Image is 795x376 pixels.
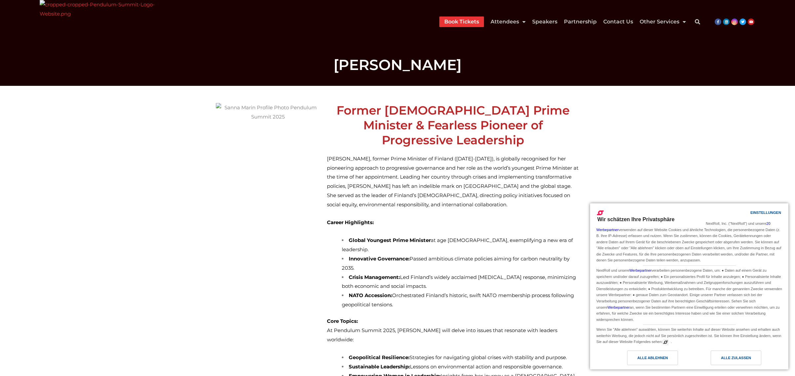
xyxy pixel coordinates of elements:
a: Other Services [640,17,686,27]
span: at age [DEMOGRAPHIC_DATA], exemplifying a new era of leadership. [342,237,573,253]
div: Search [691,15,704,28]
nav: Menu [439,17,686,27]
span: Strategies for navigating global crises with stability and purpose. [349,354,567,360]
span: [PERSON_NAME], former Prime Minister of Finland ([DATE]-[DATE]), is globally recognised for her p... [327,155,578,208]
span: Passed ambitious climate policies aiming for carbon neutrality by 2035. [342,256,570,271]
div: Wenn Sie "Alle ablehnen" auswählen, können Sie weiterhin Inhalte auf dieser Website ansehen und e... [595,325,783,346]
a: Alle zulassen [689,351,784,368]
span: Wir schätzen Ihre Privatsphäre [597,217,675,222]
span: Lessons on environmental action and responsible governance. [349,363,563,370]
span: Orchestrated Finland’s historic, swift NATO membership process following geopolitical tensions. [342,292,574,308]
a: Contact Us [603,17,633,27]
h2: Former [DEMOGRAPHIC_DATA] Prime Minister & Fearless Pioneer of Progressive Leadership [327,103,579,148]
a: Speakers [532,17,557,27]
a: Einstellungen [739,207,755,220]
a: Book Tickets [444,17,479,27]
a: Werbepartner [608,305,630,309]
strong: Geopolitical Resilience: [349,354,410,360]
a: Alle ablehnen [594,351,689,368]
a: 20 Werbepartner [596,222,771,232]
strong: Innovative Governance: [349,256,410,262]
span: At Pendulum Summit 2025, [PERSON_NAME] will delve into issues that resonate with leaders worldwide: [327,327,557,343]
strong: Global Youngest Prime Minister [349,237,431,243]
strong: NATO Accession: [349,292,392,298]
strong: Sustainable Leadership: [349,363,410,370]
div: Alle ablehnen [637,354,668,361]
strong: Crisis Management: [349,274,400,280]
div: Alle zulassen [721,354,751,361]
strong: Career Highlights: [327,219,374,225]
div: NextRoll, Inc. ("NextRoll") und unsere verwenden auf dieser Website Cookies und ähnliche Technolo... [595,220,783,264]
h1: [PERSON_NAME] [213,57,583,72]
a: Partnership [564,17,597,27]
a: Attendees [491,17,526,27]
span: Led Finland’s widely acclaimed [MEDICAL_DATA] response, minimizing both economic and social impacts. [342,274,576,290]
img: Sanna Marin Profile Photo Pendulum Summit 2025 [216,103,320,207]
div: Einstellungen [750,209,781,216]
a: Werbepartner [629,268,652,272]
div: NextRoll und unsere verarbeiten personenbezogene Daten, um: ● Daten auf einem Gerät zu speichern ... [595,266,783,323]
strong: Core Topics: [327,318,358,324]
